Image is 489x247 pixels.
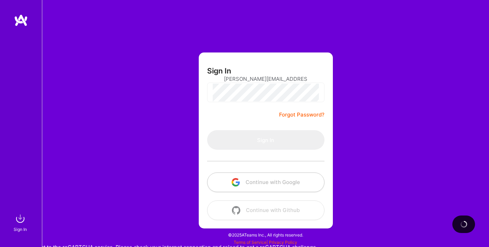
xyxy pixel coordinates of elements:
div: Sign In [14,226,27,233]
img: loading [460,221,467,228]
img: icon [232,178,240,186]
button: Continue with Github [207,200,324,220]
a: Forgot Password? [279,111,324,119]
a: sign inSign In [15,212,27,233]
a: Terms of Service [234,240,267,245]
button: Continue with Google [207,172,324,192]
div: © 2025 ATeams Inc., All rights reserved. [42,226,489,244]
h3: Sign In [207,66,231,75]
img: sign in [13,212,27,226]
img: icon [232,206,240,214]
input: Email... [224,70,308,88]
button: Sign In [207,130,324,150]
span: | [234,240,297,245]
img: logo [14,14,28,27]
a: Privacy Policy [269,240,297,245]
